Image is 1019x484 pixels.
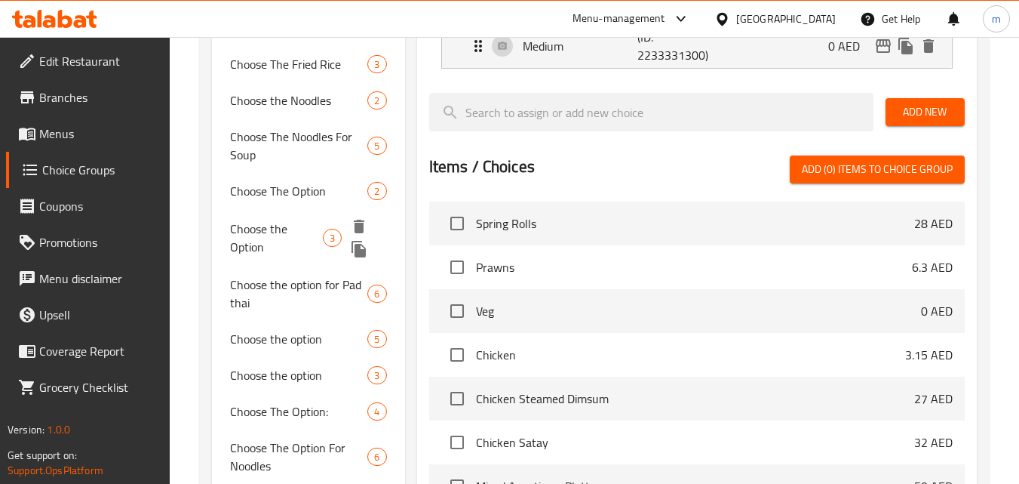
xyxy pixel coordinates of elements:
button: duplicate [895,35,917,57]
button: Add New [885,98,965,126]
div: Choices [367,285,386,303]
span: Choose The Option [230,182,367,200]
div: Choose The Option For Noodles6 [212,430,404,484]
button: delete [348,215,370,238]
span: Add (0) items to choice group [802,160,953,179]
div: Choices [367,448,386,466]
div: Choose the option3 [212,357,404,393]
span: 6 [368,450,385,464]
h2: Items / Choices [429,156,535,178]
span: Chicken Satay [476,433,914,452]
a: Menus [6,116,170,152]
p: 0 AED [828,37,872,55]
a: Menu disclaimer [6,260,170,297]
span: Choice Groups [42,161,158,179]
p: 6.3 AED [912,258,953,276]
div: Choose the option for Pad thai6 [212,267,404,321]
span: Prawns [476,258,912,276]
p: 3.15 AED [905,346,953,364]
span: Menus [39,125,158,143]
span: Select choice [441,383,473,415]
button: delete [917,35,940,57]
span: 3 [368,57,385,72]
div: [GEOGRAPHIC_DATA] [736,11,836,27]
p: 27 AED [914,390,953,408]
button: edit [872,35,895,57]
span: 5 [368,332,385,347]
a: Branches [6,79,170,116]
span: 3 [324,231,341,245]
span: Grocery Checklist [39,378,158,396]
span: Veg [476,302,921,320]
div: Choices [367,182,386,200]
div: Expand [442,24,952,68]
span: Choose The Option: [230,402,367,421]
span: 4 [368,405,385,419]
span: Choose the Option [230,220,323,256]
span: Menu disclaimer [39,270,158,288]
span: Select choice [441,295,473,327]
p: (ID: 2233331300) [637,28,714,64]
span: 3 [368,368,385,383]
p: 32 AED [914,433,953,452]
span: Chicken Steamed Dimsum [476,390,914,408]
button: Add (0) items to choice group [790,156,965,183]
a: Promotions [6,224,170,260]
span: 2 [368,94,385,108]
input: search [429,93,873,131]
button: duplicate [348,238,370,260]
div: Choices [367,55,386,73]
span: m [992,11,1001,27]
p: Medium [523,37,638,55]
span: Chicken [476,346,905,364]
span: Select choice [441,251,473,283]
div: Choose The Fried Rice3 [212,46,404,82]
span: Choose The Option For Noodles [230,439,367,475]
span: Promotions [39,233,158,251]
div: Choices [367,330,386,348]
span: Select choice [441,339,473,371]
div: Choose The Noodles For Soup5 [212,119,404,173]
span: Edit Restaurant [39,52,158,70]
div: Choose the option5 [212,321,404,357]
div: Choose the Option3deleteduplicate [212,209,404,267]
a: Coupons [6,188,170,224]
span: Choose the option for Pad thai [230,276,367,312]
span: Branches [39,88,158,106]
span: Coupons [39,197,158,215]
a: Choice Groups [6,152,170,188]
span: Spring Rolls [476,214,914,233]
span: Get support on: [8,445,77,465]
span: Coverage Report [39,342,158,360]
span: Choose the option [230,330,367,348]
span: 5 [368,139,385,153]
a: Grocery Checklist [6,369,170,405]
span: Version: [8,420,45,439]
a: Edit Restaurant [6,43,170,79]
span: Add New [898,103,953,122]
span: 6 [368,287,385,301]
span: Select choice [441,427,473,458]
div: Choose the Noodles2 [212,82,404,119]
div: Choices [367,137,386,155]
span: Choose the option [230,366,367,384]
span: Choose the Noodles [230,91,367,109]
a: Upsell [6,297,170,333]
span: Choose The Fried Rice [230,55,367,73]
p: 0 AED [921,302,953,320]
span: 2 [368,184,385,199]
div: Menu-management [572,10,665,28]
span: Choose The Noodles For Soup [230,128,367,164]
div: Choices [367,366,386,384]
span: Upsell [39,306,158,324]
div: Choices [367,402,386,421]
div: Choose The Option2 [212,173,404,209]
a: Support.OpsPlatform [8,461,103,480]
p: 28 AED [914,214,953,233]
li: Expand [429,17,965,75]
div: Choices [367,91,386,109]
a: Coverage Report [6,333,170,369]
span: 1.0.0 [47,420,70,439]
div: Choose The Option:4 [212,393,404,430]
